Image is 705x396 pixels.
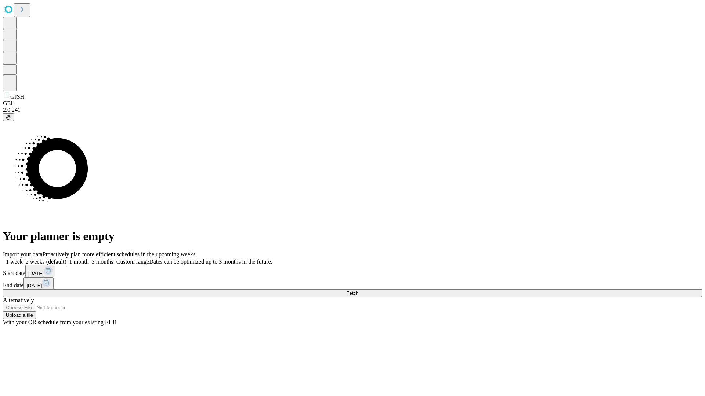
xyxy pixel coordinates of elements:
span: 3 months [92,258,113,265]
button: [DATE] [25,265,55,277]
span: Proactively plan more efficient schedules in the upcoming weeks. [43,251,197,257]
div: Start date [3,265,702,277]
span: 2 weeks (default) [26,258,66,265]
span: @ [6,114,11,120]
span: Dates can be optimized up to 3 months in the future. [149,258,272,265]
span: GJSH [10,93,24,100]
h1: Your planner is empty [3,230,702,243]
span: Alternatively [3,297,34,303]
div: End date [3,277,702,289]
button: @ [3,113,14,121]
span: 1 month [69,258,89,265]
span: [DATE] [28,271,44,276]
span: Fetch [346,290,358,296]
span: 1 week [6,258,23,265]
button: Fetch [3,289,702,297]
span: [DATE] [26,283,42,288]
span: Custom range [116,258,149,265]
div: 2.0.241 [3,107,702,113]
span: Import your data [3,251,43,257]
span: With your OR schedule from your existing EHR [3,319,117,325]
button: Upload a file [3,311,36,319]
button: [DATE] [23,277,54,289]
div: GEI [3,100,702,107]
